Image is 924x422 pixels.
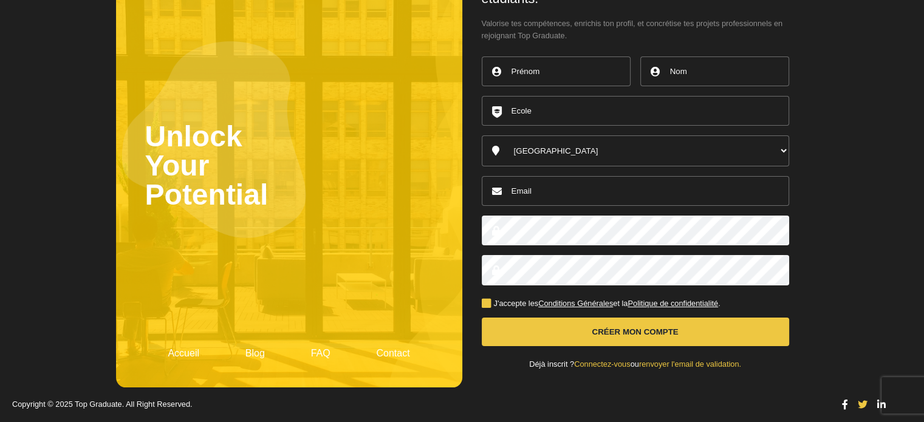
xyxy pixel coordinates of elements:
[376,348,409,358] a: Contact
[12,401,828,409] p: Copyright © 2025 Top Graduate. All Right Reserved.
[628,299,718,308] a: Politique de confidentialité
[482,96,789,126] input: Ecole
[482,318,789,346] button: Créer mon compte
[538,299,613,308] a: Conditions Générales
[311,348,330,358] a: FAQ
[482,300,720,308] label: J'accepte les et la .
[482,56,631,86] input: Prénom
[640,56,789,86] input: Nom
[482,361,789,369] div: Déjà inscrit ? ou
[482,18,789,42] span: Valorise tes compétences, enrichis ton profil, et concrétise tes projets professionnels en rejoig...
[482,176,789,206] input: Email
[245,348,265,358] a: Blog
[574,359,630,369] a: Connectez-vous
[639,359,741,369] a: renvoyer l'email de validation.
[168,348,199,358] a: Accueil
